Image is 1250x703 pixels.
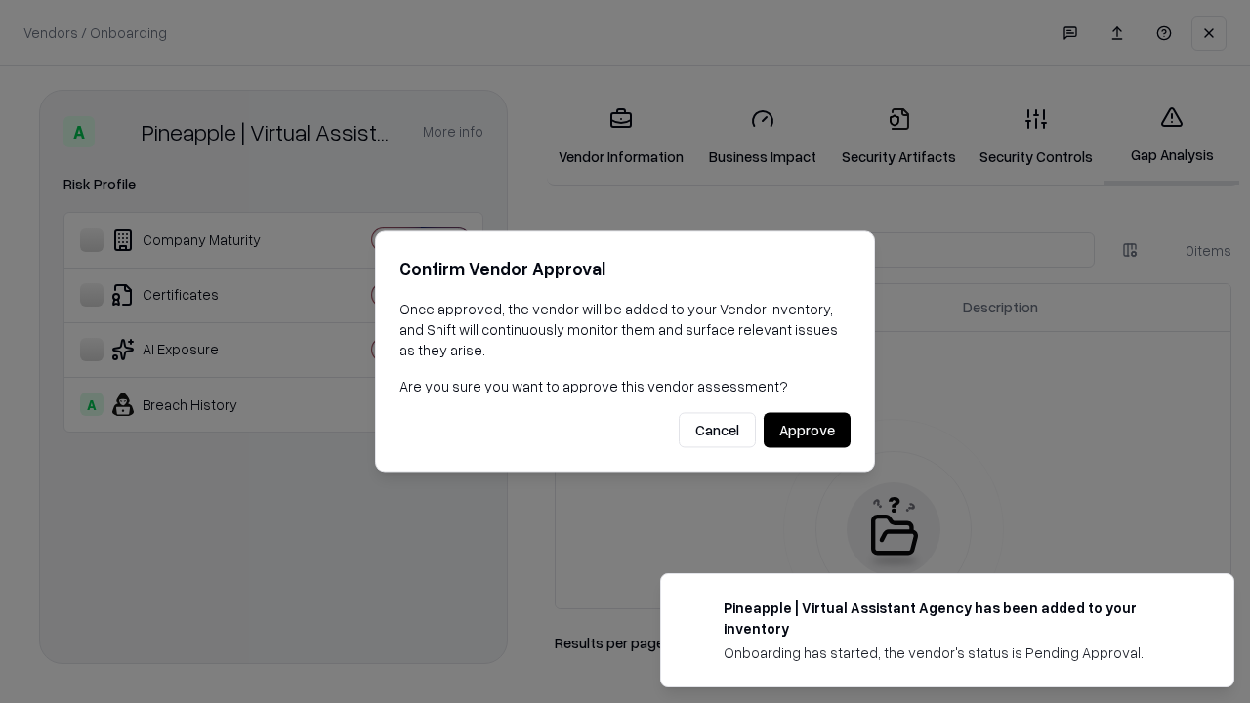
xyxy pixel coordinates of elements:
[679,413,756,448] button: Cancel
[764,413,851,448] button: Approve
[685,598,708,621] img: trypineapple.com
[399,255,851,283] h2: Confirm Vendor Approval
[399,299,851,360] p: Once approved, the vendor will be added to your Vendor Inventory, and Shift will continuously mon...
[724,598,1187,639] div: Pineapple | Virtual Assistant Agency has been added to your inventory
[399,376,851,396] p: Are you sure you want to approve this vendor assessment?
[724,642,1187,663] div: Onboarding has started, the vendor's status is Pending Approval.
